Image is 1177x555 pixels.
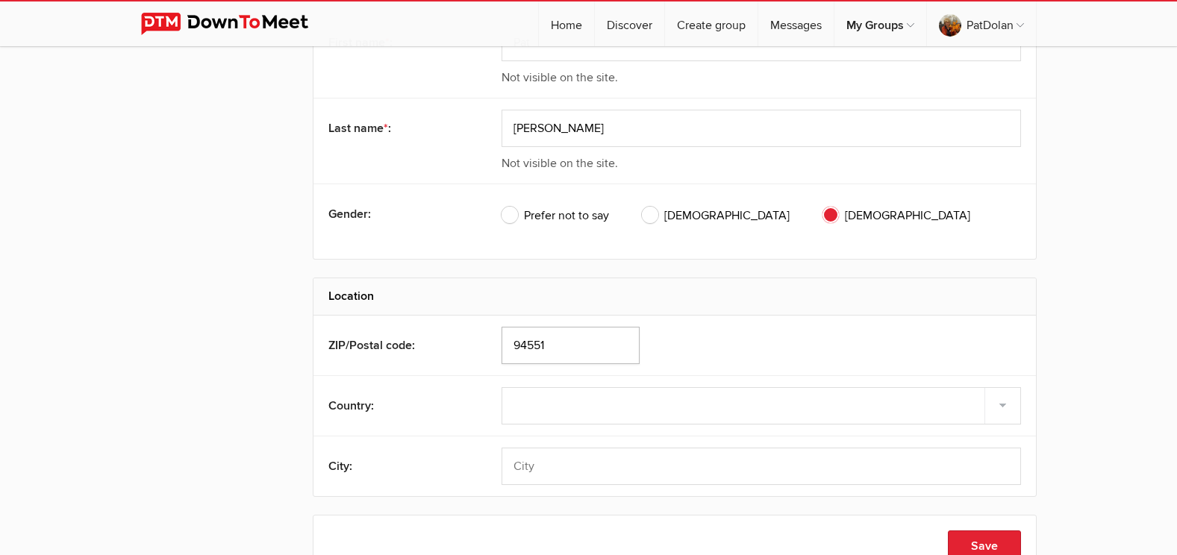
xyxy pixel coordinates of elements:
[822,207,970,225] span: [DEMOGRAPHIC_DATA]
[502,69,1021,87] div: Not visible on the site.
[328,387,467,424] div: Country:
[328,195,467,233] div: Gender:
[141,13,331,35] img: DownToMeet
[502,448,1021,485] input: City
[758,1,834,46] a: Messages
[328,110,467,147] div: Last name :
[665,1,758,46] a: Create group
[834,1,926,46] a: My Groups
[328,327,467,364] div: ZIP/Postal code:
[502,154,1021,172] div: Not visible on the site.
[502,207,609,225] span: Prefer not to say
[502,327,640,364] input: ZIP/Postal code
[328,278,1021,314] h2: Location
[328,448,467,485] div: City:
[539,1,594,46] a: Home
[642,207,790,225] span: [DEMOGRAPHIC_DATA]
[595,1,664,46] a: Discover
[927,1,1036,46] a: PatDolan
[502,110,1021,147] input: Enter your last name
